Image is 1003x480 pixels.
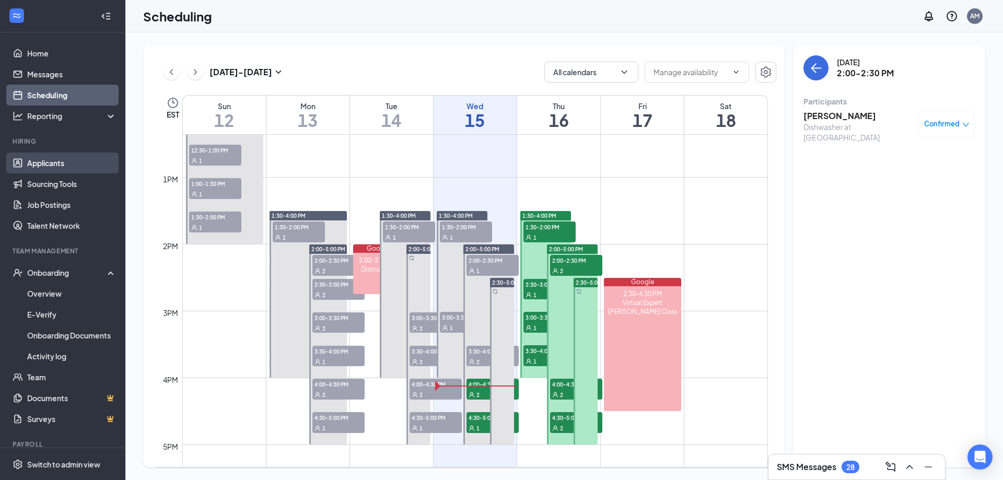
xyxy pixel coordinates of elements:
[440,312,492,322] span: 3:00-3:30 PM
[469,359,475,365] svg: User
[273,221,325,232] span: 1:30-2:00 PM
[190,66,201,78] svg: ChevronRight
[755,62,776,83] button: Settings
[350,96,433,134] a: October 14, 2025
[684,96,767,134] a: October 18, 2025
[533,358,537,365] span: 1
[810,62,822,74] svg: ArrowLeft
[732,68,740,76] svg: ChevronDown
[312,255,365,265] span: 2:00-2:30 PM
[199,157,202,165] span: 1
[101,11,111,21] svg: Collapse
[161,441,180,452] div: 5pm
[552,392,558,398] svg: User
[410,412,462,423] span: 4:30-5:00 PM
[533,291,537,299] span: 1
[410,312,462,323] span: 3:00-3:30 PM
[312,346,365,356] span: 3:30-4:00 PM
[27,85,116,106] a: Scheduling
[469,268,475,274] svg: User
[27,64,116,85] a: Messages
[924,119,960,129] span: Confirmed
[314,325,321,332] svg: User
[601,101,684,111] div: Fri
[552,268,558,274] svg: User
[522,212,556,219] span: 1:30-4:00 PM
[803,96,975,107] div: Participants
[27,267,108,278] div: Onboarding
[314,292,321,298] svg: User
[189,212,241,222] span: 1:30-2:00 PM
[604,298,681,316] div: Virtual Expert [PERSON_NAME] Class
[760,66,772,78] svg: Settings
[476,267,480,275] span: 1
[967,444,993,470] div: Open Intercom Messenger
[846,463,855,472] div: 28
[312,412,365,423] span: 4:30-5:00 PM
[604,278,681,286] div: Google
[164,64,179,80] button: ChevronLeft
[272,66,285,78] svg: SmallChevronDown
[533,324,537,332] span: 1
[901,459,918,475] button: ChevronUp
[684,111,767,129] h1: 18
[450,234,453,241] span: 1
[322,358,325,366] span: 1
[350,111,433,129] h1: 14
[383,221,435,232] span: 1:30-2:00 PM
[312,312,365,323] span: 3:00-3:30 PM
[523,221,576,232] span: 1:30-2:00 PM
[434,101,517,111] div: Wed
[412,359,418,365] svg: User
[167,97,179,109] svg: Clock
[439,212,473,219] span: 1:30-4:00 PM
[419,391,423,399] span: 2
[161,173,180,185] div: 1pm
[549,245,583,253] span: 2:00-5:00 PM
[412,325,418,332] svg: User
[27,194,116,215] a: Job Postings
[526,292,532,298] svg: User
[266,96,349,134] a: October 13, 2025
[517,101,600,111] div: Thu
[27,367,116,388] a: Team
[266,101,349,111] div: Mon
[27,153,116,173] a: Applicants
[434,111,517,129] h1: 15
[27,43,116,64] a: Home
[11,10,22,21] svg: WorkstreamLogo
[604,289,681,298] div: 2:30-4:30 PM
[183,96,266,134] a: October 12, 2025
[560,391,563,399] span: 2
[465,245,499,253] span: 2:00-5:00 PM
[923,10,935,22] svg: Notifications
[409,255,414,261] svg: Sync
[322,325,325,332] span: 2
[314,359,321,365] svg: User
[272,212,306,219] span: 1:30-4:00 PM
[550,379,602,389] span: 4:00-4:30 PM
[27,346,116,367] a: Activity log
[161,240,180,252] div: 2pm
[476,391,480,399] span: 2
[601,96,684,134] a: October 17, 2025
[419,358,423,366] span: 2
[466,255,519,265] span: 2:00-2:30 PM
[314,392,321,398] svg: User
[199,191,202,198] span: 1
[533,234,537,241] span: 1
[189,178,241,189] span: 1:00-1:30 PM
[13,267,23,278] svg: UserCheck
[517,96,600,134] a: October 16, 2025
[143,7,212,25] h1: Scheduling
[837,67,894,79] h3: 2:00-2:30 PM
[419,325,423,332] span: 2
[161,307,180,319] div: 3pm
[492,279,526,286] span: 2:30-5:00 PM
[450,324,453,332] span: 1
[13,111,23,121] svg: Analysis
[517,111,600,129] h1: 16
[27,325,116,346] a: Onboarding Documents
[803,122,913,143] div: Dishwasher at [GEOGRAPHIC_DATA]
[312,279,365,289] span: 2:30-3:00 PM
